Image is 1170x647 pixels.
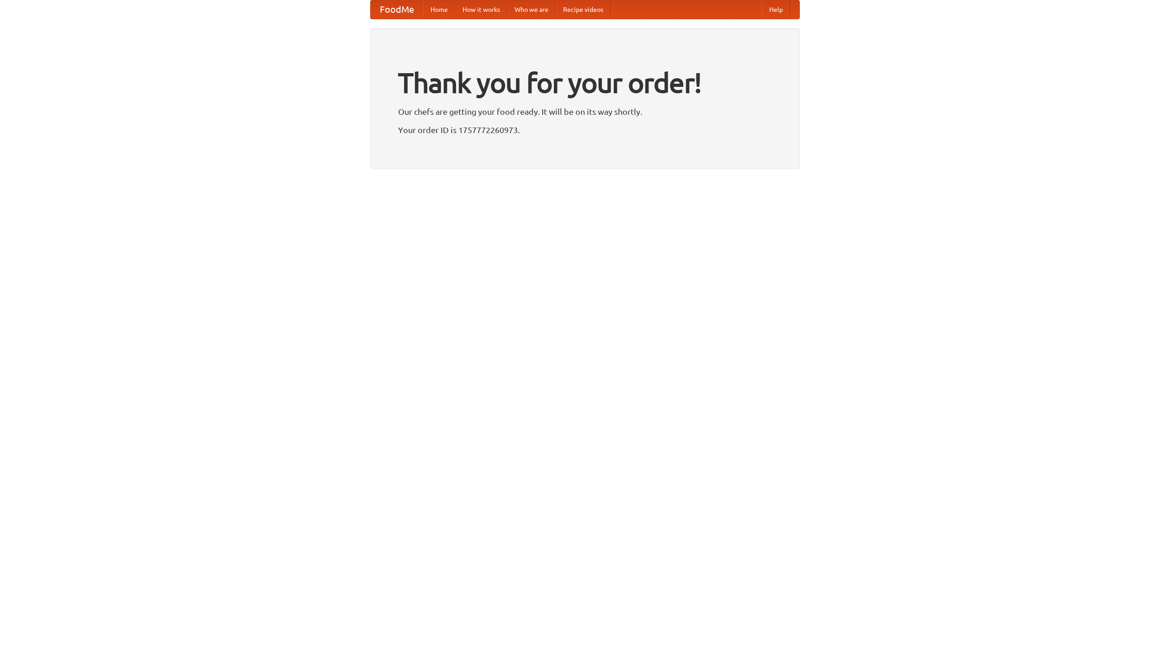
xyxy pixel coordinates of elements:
p: Our chefs are getting your food ready. It will be on its way shortly. [398,105,772,118]
a: Recipe videos [556,0,611,19]
p: Your order ID is 1757772260973. [398,123,772,137]
a: Who we are [507,0,556,19]
h1: Thank you for your order! [398,61,772,105]
a: Help [762,0,790,19]
a: Home [423,0,455,19]
a: How it works [455,0,507,19]
a: FoodMe [371,0,423,19]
